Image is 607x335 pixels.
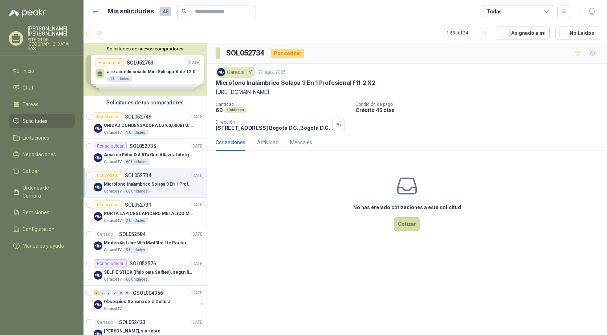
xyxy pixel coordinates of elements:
img: Company Logo [94,212,102,221]
p: UNIDAD CONDENSADORA LG/60,000BTU/220V/R410A: I [104,122,194,129]
div: Caracol TV [216,67,255,78]
a: Configuración [9,222,75,236]
div: 60 Unidades [123,159,150,165]
div: 3 [94,290,99,295]
div: 0 [106,290,111,295]
p: Obsequios Semana de la Cultura [104,298,170,305]
p: Condición de pago [355,102,604,107]
p: [DATE] [191,260,204,267]
a: Remisiones [9,206,75,219]
a: 3 0 0 0 0 0 GSOL004956[DATE] Company LogoObsequios Semana de la CulturaCaracol TV [94,289,205,312]
div: 1 Unidades [123,130,148,136]
span: Manuales y ayuda [23,242,64,250]
p: Amazon Echo Dot 5Ta Gen Altavoz Inteligente Alexa Azul [104,152,194,158]
a: Por adjudicarSOL052735[DATE] Company LogoAmazon Echo Dot 5Ta Gen Altavoz Inteligente Alexa AzulCa... [83,139,207,168]
p: Caracol TV [104,218,122,224]
p: SOL052734 [125,173,151,178]
span: Solicitudes [23,117,48,125]
div: Cerrado [94,318,116,327]
span: Licitaciones [23,134,49,142]
img: Company Logo [94,241,102,250]
img: Company Logo [94,271,102,280]
div: Por cotizar [94,112,122,121]
button: Asignado a mi [497,26,550,40]
div: Cotizaciones [216,138,245,146]
p: Caracol TV [104,277,122,282]
div: 0 [125,290,130,295]
a: Por cotizarSOL052749[DATE] Company LogoUNIDAD CONDENSADORA LG/60,000BTU/220V/R410A: ICaracol TV1 ... [83,109,207,139]
p: SOL052423 [119,320,146,325]
div: Por cotizar [94,171,122,180]
p: Caracol TV [104,306,122,312]
img: Company Logo [217,68,225,76]
h3: No has enviado cotizaciones a esta solicitud [353,203,461,211]
p: [DATE] [191,290,204,297]
p: Caracol TV [104,159,122,165]
div: Solicitudes de tus compradores [83,96,207,109]
p: [DATE] [191,319,204,326]
p: PORTA LAPICES LAPICERO METALICO MALLA. IGUALES A LOS DEL LIK ADJUNTO [104,210,194,217]
p: [DATE] [191,143,204,150]
a: Por adjudicarSOL052576[DATE] Company LogoSELFIE STICK (Palo para Selfies), segun link adjuntoCara... [83,256,207,286]
h1: Mis solicitudes [107,6,154,17]
a: Por cotizarSOL052731[DATE] Company LogoPORTA LAPICES LAPICERO METALICO MALLA. IGUALES A LOS DEL L... [83,198,207,227]
p: Moden 4g Libre Wifi Mw43tm Lte Router Móvil Internet 5ghz [104,240,194,247]
img: Company Logo [94,300,102,309]
div: Unidades [224,107,247,113]
p: [PERSON_NAME], sin sobre [104,328,160,335]
div: Por cotizar [271,49,304,58]
p: [DATE] [191,231,204,238]
p: [URL][DOMAIN_NAME] [216,88,598,96]
div: 0 [112,290,118,295]
span: Órdenes de Compra [23,184,68,200]
div: 60 Unidades [123,189,150,194]
span: Tareas [23,100,38,108]
a: Manuales y ayuda [9,239,75,253]
p: [PERSON_NAME] [PERSON_NAME] [28,26,75,36]
p: SOL052584 [119,232,146,237]
a: Inicio [9,64,75,78]
p: Dirección [216,120,330,125]
p: SOL052735 [130,144,156,149]
p: Crédito 45 días [355,107,604,113]
img: Company Logo [94,153,102,162]
p: Caracol TV [104,247,122,253]
p: [DATE] [191,202,204,208]
div: Todas [486,8,502,16]
img: Logo peakr [9,9,46,17]
div: 60 Unidades [123,277,150,282]
p: SOL052731 [125,202,151,207]
div: Cerrado [94,230,116,239]
a: Licitaciones [9,131,75,145]
p: SITECH DE [GEOGRAPHIC_DATA] SAS [28,38,75,51]
p: Cantidad [216,102,350,107]
p: 20 ago, 2025 [258,69,286,76]
div: Mensajes [290,138,312,146]
p: [DATE] [191,172,204,179]
p: Caracol TV [104,189,122,194]
a: Solicitudes [9,114,75,128]
div: Por adjudicar [94,142,127,150]
div: 5 Unidades [123,247,148,253]
div: 1 - 50 de 124 [447,27,491,39]
a: Cotizar [9,164,75,178]
div: 0 [118,290,124,295]
span: Cotizar [23,167,39,175]
img: Company Logo [94,183,102,191]
div: 2 Unidades [123,218,148,224]
a: Por cotizarSOL052734[DATE] Company LogoMicrófono Inalámbrico Solapa 3 En 1 Profesional F11-2 X2Ca... [83,168,207,198]
div: Por adjudicar [94,259,127,268]
a: Negociaciones [9,148,75,161]
div: 0 [100,290,105,295]
p: [DATE] [191,113,204,120]
button: No Leídos [555,26,598,40]
span: 48 [160,7,171,16]
button: Cotizar [394,217,420,231]
p: Micrófono Inalámbrico Solapa 3 En 1 Profesional F11-2 X2 [216,79,375,87]
p: 60 [216,107,223,113]
span: Inicio [23,67,34,75]
span: search [182,9,187,14]
p: Micrófono Inalámbrico Solapa 3 En 1 Profesional F11-2 X2 [104,181,194,188]
span: Configuración [23,225,54,233]
p: GSOL004956 [133,290,163,295]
